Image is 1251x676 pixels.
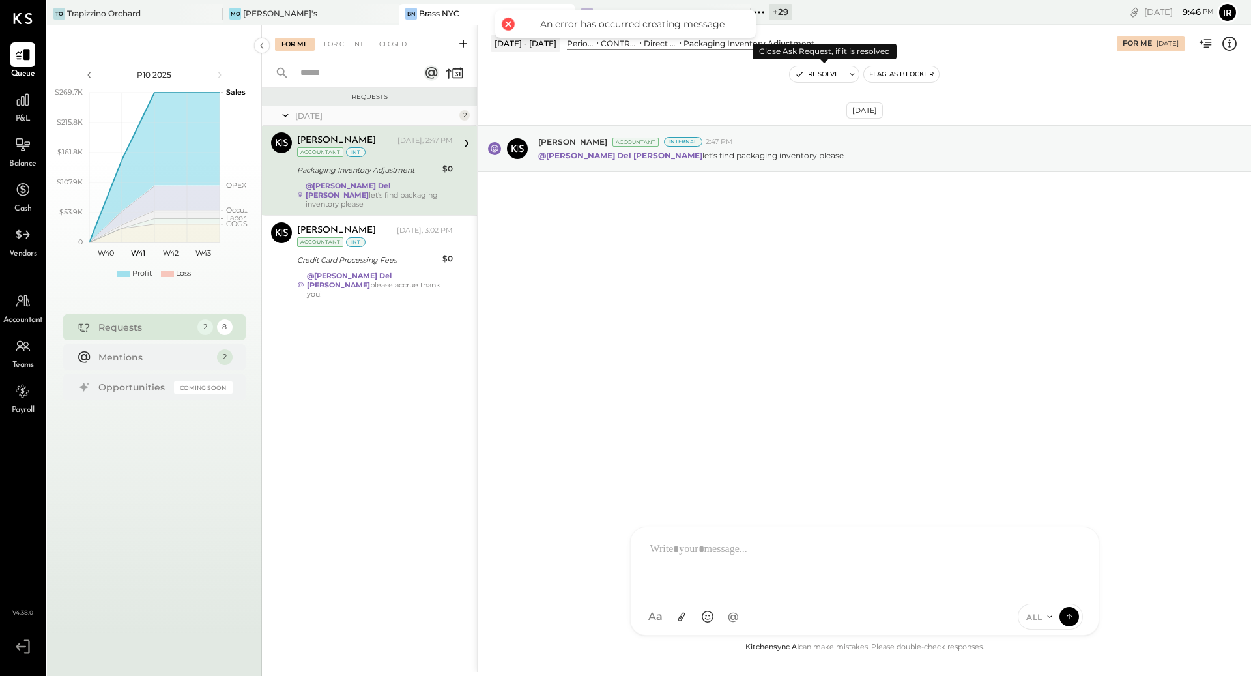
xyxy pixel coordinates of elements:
div: [PERSON_NAME]'s [243,8,317,19]
button: Aa [644,605,667,628]
strong: @[PERSON_NAME] Del [PERSON_NAME] [306,181,390,199]
div: Closed [373,38,413,51]
span: Teams [12,360,34,372]
a: Payroll [1,379,45,417]
div: TO [53,8,65,20]
div: Period P&L [567,38,594,49]
div: [DATE], 2:47 PM [397,136,453,146]
div: Mo [229,8,241,20]
div: [PERSON_NAME] [297,134,376,147]
span: @ [728,610,739,623]
div: [DATE] [846,102,883,119]
button: @ [722,605,745,628]
a: Cash [1,177,45,215]
span: Accountant [3,315,43,327]
text: Sales [226,87,246,96]
div: [DATE] - [DATE] [491,35,560,51]
div: Trapizzino Orchard [67,8,141,19]
div: [DATE] [1144,6,1214,18]
div: Coming Soon [174,381,233,394]
a: Balance [1,132,45,170]
text: COGS [226,219,248,228]
div: [DATE], 3:02 PM [397,226,453,236]
div: For Client [317,38,370,51]
text: $107.9K [57,177,83,186]
button: Resolve [790,66,844,82]
a: Queue [1,42,45,80]
div: [DATE] [295,110,456,121]
text: W43 [195,248,211,257]
text: $269.7K [55,87,83,96]
div: For Me [1123,38,1152,49]
div: [DATE] [1157,39,1179,48]
text: W41 [131,248,145,257]
div: int [346,147,366,157]
div: Credit Card Processing Fees [297,254,439,267]
div: Internal [664,137,702,147]
div: 2 [459,110,470,121]
div: + 29 [769,4,792,20]
div: BN [405,8,417,20]
div: Requests [98,321,191,334]
span: ALL [1026,611,1042,623]
a: Accountant [1,289,45,327]
div: Packaging Inventory Adjustment [683,38,814,49]
a: Vendors [1,222,45,260]
div: please accrue thank you! [307,271,453,299]
text: 0 [78,237,83,246]
span: a [656,610,663,623]
text: $161.8K [57,147,83,156]
div: Brass NYC [419,8,459,19]
button: Flag as Blocker [864,66,939,82]
div: $0 [442,162,453,175]
div: Wabi Sabi Miami LLC [595,8,676,19]
a: P&L [1,87,45,125]
a: Teams [1,334,45,372]
span: Queue [11,68,35,80]
div: Accountant [612,138,659,147]
div: Accountant [297,237,343,247]
div: P10 2025 [99,69,210,80]
strong: @[PERSON_NAME] Del [PERSON_NAME] [538,151,702,160]
div: Packaging Inventory Adjustment [297,164,439,177]
span: Payroll [12,405,35,417]
text: Labor [226,213,246,222]
text: Occu... [226,205,248,214]
div: let's find packaging inventory please [306,181,453,209]
div: CONTROLLABLE EXPENSES [601,38,637,49]
span: Balance [9,158,36,170]
div: copy link [1128,5,1141,19]
p: let's find packaging inventory please [538,150,844,161]
text: W40 [97,248,113,257]
span: [PERSON_NAME] [538,136,607,147]
div: $0 [442,252,453,265]
text: W42 [163,248,179,257]
div: For Me [275,38,315,51]
div: Loss [176,269,191,279]
text: $53.9K [59,207,83,216]
div: Requests [268,93,470,102]
div: Close Ask Request, if it is resolved [753,44,897,59]
div: Profit [132,269,152,279]
div: Mentions [98,351,210,364]
div: 2 [197,319,213,335]
span: P&L [16,113,31,125]
div: Direct Operating Expenses [644,38,677,49]
div: 8 [217,319,233,335]
div: WS [581,8,593,20]
div: int [346,237,366,247]
button: Ir [1217,2,1238,23]
span: 2:47 PM [706,137,733,147]
div: An error has occurred creating message [521,18,743,30]
div: Opportunities [98,381,167,394]
span: Cash [14,203,31,215]
text: $215.8K [57,117,83,126]
div: 2 [217,349,233,365]
text: OPEX [226,181,247,190]
div: Accountant [297,147,343,157]
span: Vendors [9,248,37,260]
div: [PERSON_NAME] [297,224,376,237]
strong: @[PERSON_NAME] Del [PERSON_NAME] [307,271,392,289]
